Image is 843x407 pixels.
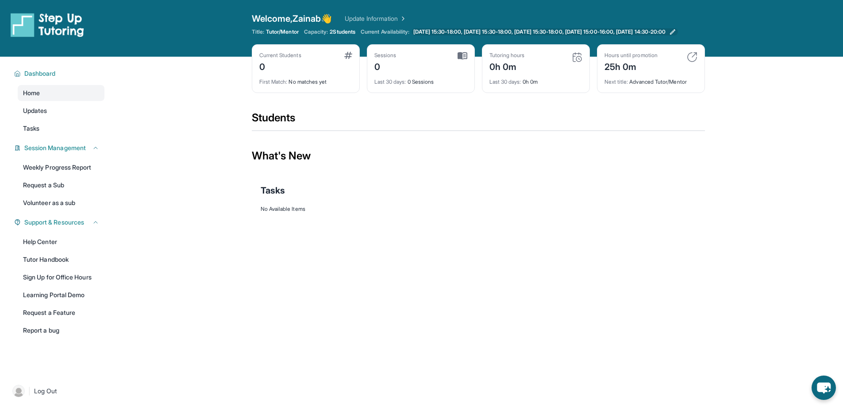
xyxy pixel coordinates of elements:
[489,52,525,59] div: Tutoring hours
[361,28,409,35] span: Current Availability:
[18,177,104,193] a: Request a Sub
[489,78,521,85] span: Last 30 days :
[398,14,407,23] img: Chevron Right
[18,305,104,321] a: Request a Feature
[252,136,705,175] div: What's New
[304,28,328,35] span: Capacity:
[374,59,396,73] div: 0
[21,69,99,78] button: Dashboard
[259,52,301,59] div: Current Students
[259,59,301,73] div: 0
[23,106,47,115] span: Updates
[344,52,352,59] img: card
[345,14,407,23] a: Update Information
[604,52,658,59] div: Hours until promotion
[24,143,86,152] span: Session Management
[261,205,696,213] div: No Available Items
[18,322,104,338] a: Report a bug
[18,252,104,267] a: Tutor Handbook
[12,385,25,397] img: user-img
[259,78,288,85] span: First Match :
[28,386,31,396] span: |
[23,124,39,133] span: Tasks
[18,195,104,211] a: Volunteer as a sub
[23,89,40,97] span: Home
[252,111,705,130] div: Students
[412,28,678,35] a: [DATE] 15:30-18:00, [DATE] 15:30-18:00, [DATE] 15:30-18:00, [DATE] 15:00-16:00, [DATE] 14:30-20:00
[21,218,99,227] button: Support & Resources
[252,28,264,35] span: Title:
[18,103,104,119] a: Updates
[374,73,467,85] div: 0 Sessions
[11,12,84,37] img: logo
[489,59,525,73] div: 0h 0m
[9,381,104,401] a: |Log Out
[812,376,836,400] button: chat-button
[413,28,666,35] span: [DATE] 15:30-18:00, [DATE] 15:30-18:00, [DATE] 15:30-18:00, [DATE] 15:00-16:00, [DATE] 14:30-20:00
[21,143,99,152] button: Session Management
[18,269,104,285] a: Sign Up for Office Hours
[24,69,56,78] span: Dashboard
[252,12,332,25] span: Welcome, Zainab 👋
[330,28,355,35] span: 2 Students
[261,184,285,197] span: Tasks
[374,78,406,85] span: Last 30 days :
[18,120,104,136] a: Tasks
[374,52,396,59] div: Sessions
[572,52,582,62] img: card
[18,287,104,303] a: Learning Portal Demo
[489,73,582,85] div: 0h 0m
[18,159,104,175] a: Weekly Progress Report
[687,52,697,62] img: card
[34,387,57,395] span: Log Out
[604,73,697,85] div: Advanced Tutor/Mentor
[24,218,84,227] span: Support & Resources
[18,234,104,250] a: Help Center
[458,52,467,60] img: card
[604,78,628,85] span: Next title :
[266,28,299,35] span: Tutor/Mentor
[259,73,352,85] div: No matches yet
[604,59,658,73] div: 25h 0m
[18,85,104,101] a: Home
